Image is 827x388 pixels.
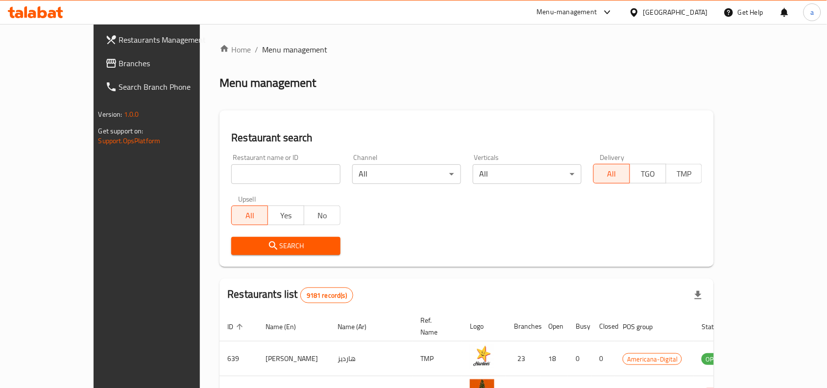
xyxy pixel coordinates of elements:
span: No [308,208,337,223]
span: Name (En) [266,321,309,333]
span: ID [227,321,246,333]
a: Support.OpsPlatform [98,134,161,147]
div: [GEOGRAPHIC_DATA] [643,7,708,18]
button: All [593,164,630,183]
button: TGO [630,164,666,183]
span: 9181 record(s) [301,291,353,300]
span: Menu management [262,44,327,55]
a: Restaurants Management [97,28,232,52]
div: Export file [686,284,710,307]
th: Logo [462,311,506,341]
button: TMP [666,164,703,183]
span: 1.0.0 [124,108,139,121]
input: Search for restaurant name or ID.. [231,164,340,184]
th: Open [540,311,568,341]
span: Search Branch Phone [119,81,224,93]
span: Name (Ar) [338,321,379,333]
span: TGO [634,167,662,181]
span: All [598,167,626,181]
span: Ref. Name [420,314,450,338]
span: POS group [623,321,665,333]
a: Branches [97,52,232,75]
td: 639 [219,341,258,376]
span: Yes [272,208,300,223]
td: 0 [591,341,615,376]
th: Closed [591,311,615,341]
span: OPEN [702,354,726,365]
li: / [255,44,258,55]
td: [PERSON_NAME] [258,341,330,376]
a: Home [219,44,251,55]
th: Busy [568,311,591,341]
span: TMP [670,167,699,181]
div: All [352,164,461,184]
span: All [236,208,264,223]
th: Branches [506,311,540,341]
div: All [473,164,582,184]
img: Hardee's [470,344,494,369]
span: Americana-Digital [623,354,681,365]
span: Version: [98,108,122,121]
td: TMP [413,341,462,376]
span: Restaurants Management [119,34,224,46]
button: All [231,206,268,225]
nav: breadcrumb [219,44,714,55]
label: Upsell [238,196,256,203]
span: a [810,7,814,18]
button: Yes [268,206,304,225]
h2: Restaurants list [227,287,353,303]
button: No [304,206,341,225]
a: Search Branch Phone [97,75,232,99]
span: Search [239,240,332,252]
div: Menu-management [537,6,597,18]
td: 18 [540,341,568,376]
td: هارديز [330,341,413,376]
span: Get support on: [98,125,144,137]
label: Delivery [600,154,625,161]
span: Branches [119,57,224,69]
td: 23 [506,341,540,376]
div: Total records count [300,287,353,303]
h2: Restaurant search [231,130,702,145]
td: 0 [568,341,591,376]
button: Search [231,237,340,255]
h2: Menu management [219,75,316,91]
span: Status [702,321,733,333]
